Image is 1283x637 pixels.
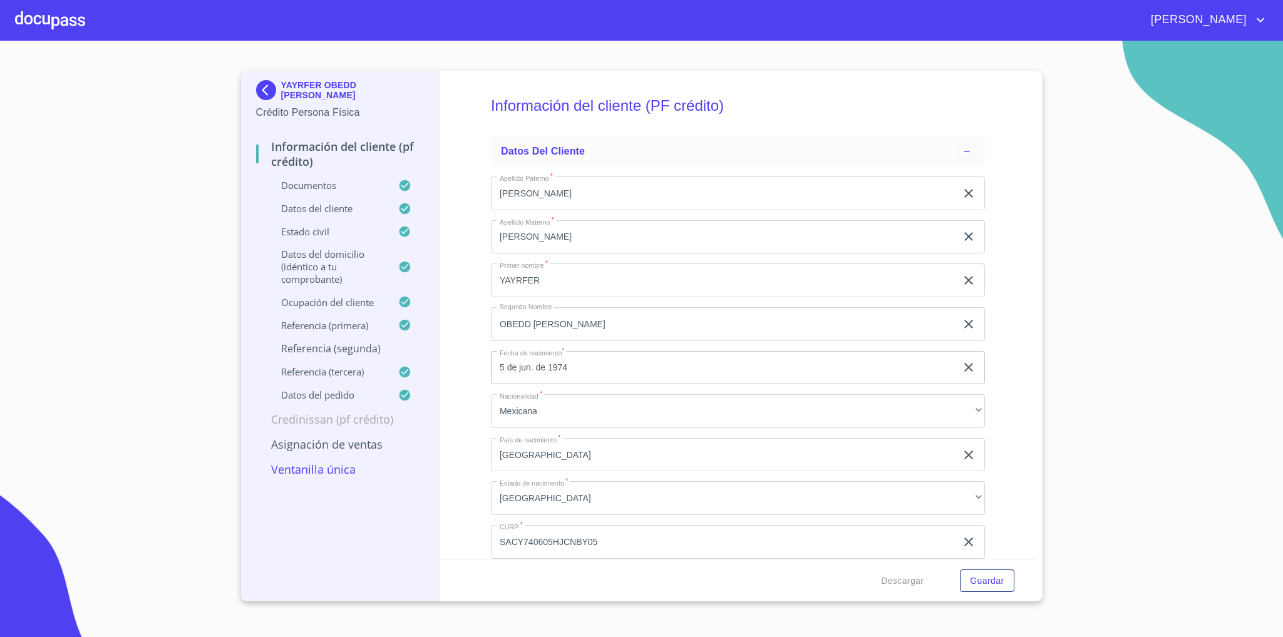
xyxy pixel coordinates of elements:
[961,447,976,462] button: clear input
[256,105,425,120] p: Crédito Persona Física
[491,394,985,428] div: Mexicana
[961,534,976,549] button: clear input
[256,202,399,215] p: Datos del cliente
[256,342,425,355] p: Referencia (segunda)
[256,437,425,452] p: Asignación de Ventas
[256,80,281,100] img: Docupass spot blue
[961,273,976,288] button: clear input
[970,573,1004,589] span: Guardar
[881,573,924,589] span: Descargar
[256,389,399,401] p: Datos del pedido
[876,569,929,593] button: Descargar
[491,136,985,166] div: Datos del cliente
[256,80,425,105] div: YAYRFER OBEDD [PERSON_NAME]
[256,412,425,427] p: Credinissan (PF crédito)
[961,317,976,332] button: clear input
[256,225,399,238] p: Estado Civil
[491,481,985,515] div: [GEOGRAPHIC_DATA]
[1141,10,1253,30] span: [PERSON_NAME]
[491,80,985,131] h5: Información del cliente (PF crédito)
[256,462,425,477] p: Ventanilla única
[960,569,1014,593] button: Guardar
[501,146,585,156] span: Datos del cliente
[256,179,399,191] p: Documentos
[961,186,976,201] button: clear input
[256,296,399,308] p: Ocupación del Cliente
[256,139,425,169] p: Información del cliente (PF crédito)
[256,248,399,285] p: Datos del domicilio (idéntico a tu comprobante)
[281,80,425,100] p: YAYRFER OBEDD [PERSON_NAME]
[961,229,976,244] button: clear input
[1141,10,1268,30] button: account of current user
[256,319,399,332] p: Referencia (primera)
[256,365,399,378] p: Referencia (tercera)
